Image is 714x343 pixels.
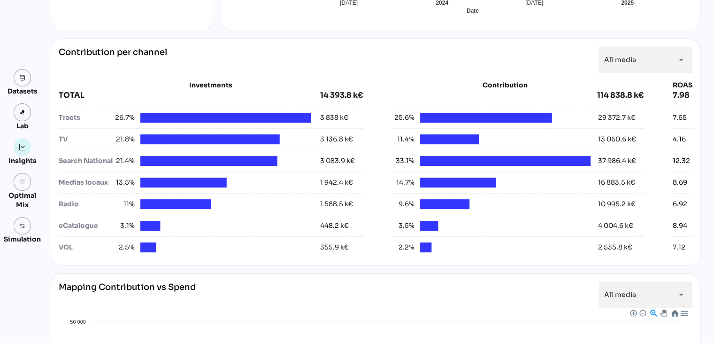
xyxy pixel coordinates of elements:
div: 8.94 [673,221,687,231]
div: 6.92 [673,199,687,209]
div: Menu [680,309,688,317]
div: Panning [660,310,666,315]
div: Reset Zoom [670,309,678,317]
div: Selection Zoom [649,309,657,317]
div: 16 883.5 k€ [598,178,635,187]
div: Zoom Out [639,309,645,316]
span: 33.1% [392,156,415,166]
img: settings.svg [19,223,26,229]
div: 37 986.4 k€ [598,156,636,166]
div: Simulation [4,234,41,244]
div: eCatalogue [59,221,112,231]
div: Search National [59,156,112,166]
span: 2.2% [392,242,415,252]
span: 13.5% [112,178,135,187]
div: 13 060.6 k€ [598,134,636,144]
div: Investments [59,80,363,90]
div: Datasets [8,86,38,96]
div: Optimal Mix [4,191,41,210]
div: Mapping Contribution vs Spend [59,281,196,308]
span: 25.6% [392,113,415,123]
div: Zoom In [630,309,636,316]
div: 3 838 k€ [320,113,348,123]
div: 12.32 [673,156,690,166]
i: grain [19,179,26,185]
img: lab.svg [19,109,26,116]
i: arrow_drop_down [676,54,687,65]
div: 10 995.2 k€ [598,199,636,209]
div: 29 372.7 k€ [598,113,636,123]
div: 4.16 [673,134,686,144]
div: 7.65 [673,113,687,123]
div: Medias locaux [59,178,112,187]
div: Lab [12,121,33,131]
div: 8.69 [673,178,687,187]
div: 7.12 [673,242,685,252]
div: VOL [59,242,112,252]
div: 114 838.8 k€ [597,90,644,101]
span: 3.5% [392,221,415,231]
span: 21.4% [112,156,135,166]
span: All media [604,55,636,64]
div: 1 588.5 k€ [320,199,353,209]
div: 448.2 k€ [320,221,349,231]
tspan: 50 000 [70,319,86,325]
div: Tracts [59,113,112,123]
div: Insights [8,156,37,165]
div: TOTAL [59,90,320,101]
img: data.svg [19,75,26,81]
text: Date [467,8,479,14]
img: graph.svg [19,144,26,150]
span: 11.4% [392,134,415,144]
span: 3.1% [112,221,135,231]
div: 14 393.8 k€ [320,90,363,101]
span: 21.8% [112,134,135,144]
div: TV [59,134,112,144]
span: 2.5% [112,242,135,252]
div: 4 004.6 k€ [598,221,633,231]
span: 11% [112,199,135,209]
div: 3 136.8 k€ [320,134,353,144]
div: Contribution per channel [59,47,167,73]
div: 1 942.4 k€ [320,178,353,187]
i: arrow_drop_down [676,289,687,300]
div: 2 535.8 k€ [598,242,632,252]
div: 7.98 [673,90,692,101]
div: Contribution [415,80,594,90]
span: 14.7% [392,178,415,187]
div: 355.9 k€ [320,242,349,252]
span: 26.7% [112,113,135,123]
div: 3 083.9 k€ [320,156,355,166]
div: Radio [59,199,112,209]
div: ROAS [673,80,692,90]
span: 9.6% [392,199,415,209]
span: All media [604,290,636,299]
